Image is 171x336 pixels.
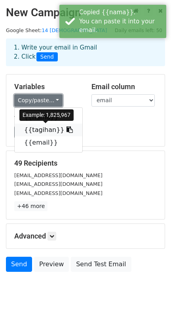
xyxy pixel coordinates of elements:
[15,124,82,136] a: {{tagihan}}
[71,257,131,272] a: Send Test Email
[15,136,82,149] a: {{email}}
[14,172,103,178] small: [EMAIL_ADDRESS][DOMAIN_NAME]
[8,43,163,61] div: 1. Write your email in Gmail 2. Click
[42,27,107,33] a: 14 [DEMOGRAPHIC_DATA]
[14,232,157,241] h5: Advanced
[14,159,157,168] h5: 49 Recipients
[131,298,171,336] iframe: Chat Widget
[79,8,163,35] div: Copied {{nama}}. You can paste it into your email.
[91,82,157,91] h5: Email column
[15,111,82,124] a: {{nama}}
[14,181,103,187] small: [EMAIL_ADDRESS][DOMAIN_NAME]
[14,82,80,91] h5: Variables
[14,201,47,211] a: +46 more
[6,6,165,19] h2: New Campaign
[6,27,107,33] small: Google Sheet:
[36,52,58,62] span: Send
[34,257,69,272] a: Preview
[14,190,103,196] small: [EMAIL_ADDRESS][DOMAIN_NAME]
[19,109,74,121] div: Example: 1,825,967
[6,257,32,272] a: Send
[14,94,63,107] a: Copy/paste...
